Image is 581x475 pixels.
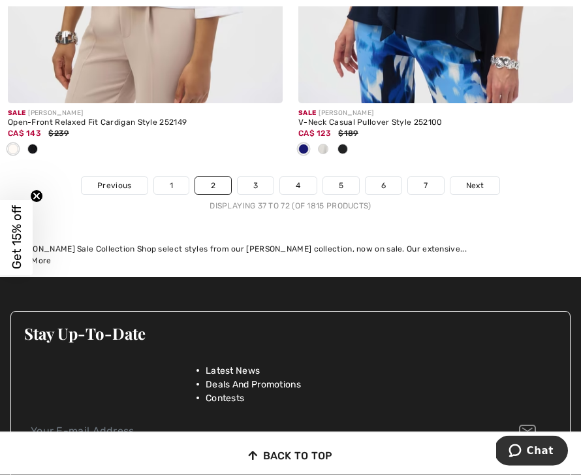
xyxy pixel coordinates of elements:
[333,140,353,161] div: Black
[10,244,571,255] div: [PERSON_NAME] Sale Collection Shop select styles from our [PERSON_NAME] collection, now on sale. ...
[466,180,484,192] span: Next
[280,178,316,195] a: 4
[298,119,573,128] div: V-Neck Casual Pullover Style 252100
[408,178,443,195] a: 7
[3,140,23,161] div: Vanilla 30
[8,119,283,128] div: Open-Front Relaxed Fit Cardigan Style 252149
[298,110,316,118] span: Sale
[195,178,231,195] a: 2
[24,325,557,342] h3: Stay Up-To-Date
[8,109,283,119] div: [PERSON_NAME]
[298,109,573,119] div: [PERSON_NAME]
[496,436,568,468] iframe: Opens a widget where you can chat to one of our agents
[298,129,331,139] span: CA$ 123
[97,180,131,192] span: Previous
[450,178,499,195] a: Next
[238,178,274,195] a: 3
[23,140,42,161] div: Black
[323,178,359,195] a: 5
[48,129,69,139] span: $239
[9,206,24,270] span: Get 15% off
[313,140,333,161] div: Vanilla 30
[206,378,301,392] span: Deals And Promotions
[30,189,43,203] button: Close teaser
[206,392,244,406] span: Contests
[338,129,358,139] span: $189
[206,365,260,378] span: Latest News
[8,129,41,139] span: CA$ 143
[294,140,313,161] div: Midnight Blue
[366,178,401,195] a: 6
[82,178,147,195] a: Previous
[8,110,25,118] span: Sale
[154,178,189,195] a: 1
[24,418,557,447] input: Your E-mail Address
